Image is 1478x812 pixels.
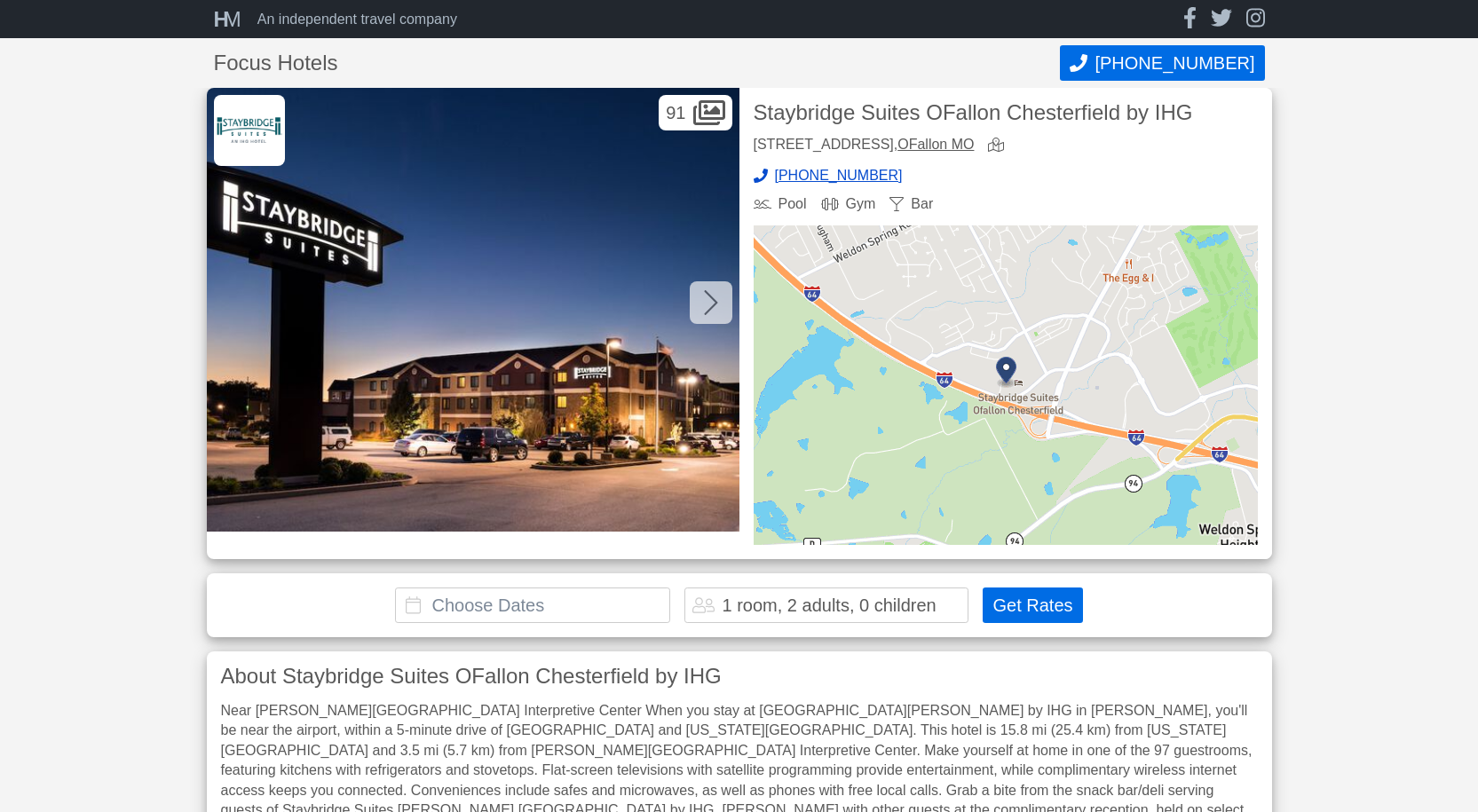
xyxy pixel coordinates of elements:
span: [PHONE_NUMBER] [775,169,903,183]
a: instagram [1246,7,1265,31]
button: Get Rates [983,587,1082,623]
div: 91 [659,95,731,130]
img: Focus Hotels [214,95,285,166]
a: facebook [1183,7,1197,31]
a: view map [988,138,1011,154]
img: Featured [207,88,739,532]
a: HM [214,9,250,30]
div: Bar [889,197,933,211]
div: Pool [754,197,807,211]
a: OFallon MO [897,137,974,152]
div: [STREET_ADDRESS], [754,138,975,154]
h3: About Staybridge Suites OFallon Chesterfield by IHG [221,666,1258,687]
h1: Focus Hotels [214,52,1061,74]
div: An independent travel company [257,12,457,27]
h2: Staybridge Suites OFallon Chesterfield by IHG [754,102,1258,123]
span: [PHONE_NUMBER] [1095,53,1254,74]
span: H [214,7,224,31]
div: 1 room, 2 adults, 0 children [722,596,936,614]
img: map [754,225,1258,545]
input: Choose Dates [395,587,670,623]
button: Call [1060,45,1264,81]
a: twitter [1211,7,1232,31]
div: Gym [821,197,876,211]
span: M [224,7,236,31]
